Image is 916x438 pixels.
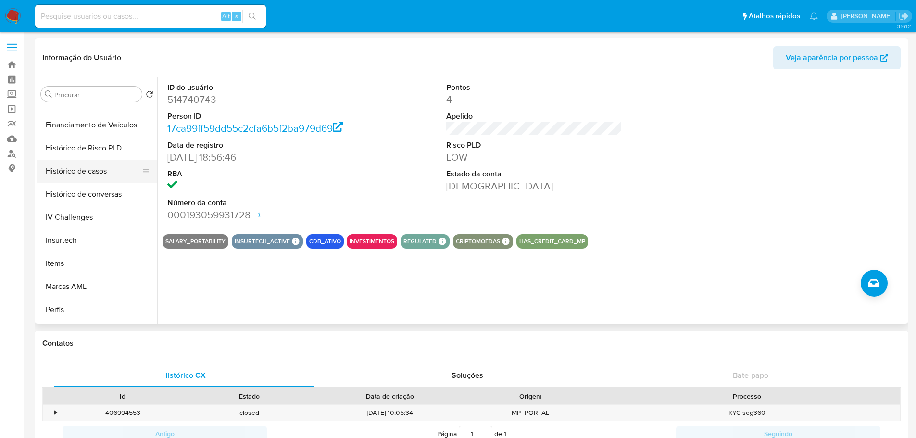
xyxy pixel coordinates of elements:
[66,391,179,401] div: Id
[167,169,344,179] dt: RBA
[601,391,893,401] div: Processo
[167,93,344,106] dd: 514740743
[37,298,157,321] button: Perfis
[37,137,157,160] button: Histórico de Risco PLD
[42,53,121,63] h1: Informação do Usuário
[37,206,157,229] button: IV Challenges
[594,405,900,421] div: KYC seg360
[319,391,461,401] div: Data de criação
[446,179,623,193] dd: [DEMOGRAPHIC_DATA]
[37,113,157,137] button: Financiamento de Veículos
[749,11,800,21] span: Atalhos rápidos
[167,121,343,135] a: 17ca99ff59dd55c2cfa6b5f2ba979d69
[222,12,230,21] span: Alt
[446,169,623,179] dt: Estado da conta
[467,405,594,421] div: MP_PORTAL
[35,10,266,23] input: Pesquise usuários ou casos...
[45,90,52,98] button: Procurar
[235,12,238,21] span: s
[167,208,344,222] dd: 000193059931728
[167,150,344,164] dd: [DATE] 18:56:46
[242,10,262,23] button: search-icon
[773,46,901,69] button: Veja aparência por pessoa
[186,405,313,421] div: closed
[54,90,138,99] input: Procurar
[313,405,467,421] div: [DATE] 10:05:34
[446,150,623,164] dd: LOW
[810,12,818,20] a: Notificações
[37,183,157,206] button: Histórico de conversas
[446,111,623,122] dt: Apelido
[37,275,157,298] button: Marcas AML
[146,90,153,101] button: Retornar ao pedido padrão
[452,370,483,381] span: Soluções
[899,11,909,21] a: Sair
[167,82,344,93] dt: ID do usuário
[446,82,623,93] dt: Pontos
[37,321,157,344] button: Relacionados
[167,140,344,150] dt: Data de registro
[446,93,623,106] dd: 4
[37,229,157,252] button: Insurtech
[446,140,623,150] dt: Risco PLD
[841,12,895,21] p: lucas.portella@mercadolivre.com
[167,198,344,208] dt: Número da conta
[193,391,306,401] div: Estado
[60,405,186,421] div: 406994553
[167,111,344,122] dt: Person ID
[786,46,878,69] span: Veja aparência por pessoa
[474,391,587,401] div: Origem
[37,160,150,183] button: Histórico de casos
[37,252,157,275] button: Items
[54,408,57,417] div: •
[733,370,768,381] span: Bate-papo
[162,370,206,381] span: Histórico CX
[42,338,901,348] h1: Contatos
